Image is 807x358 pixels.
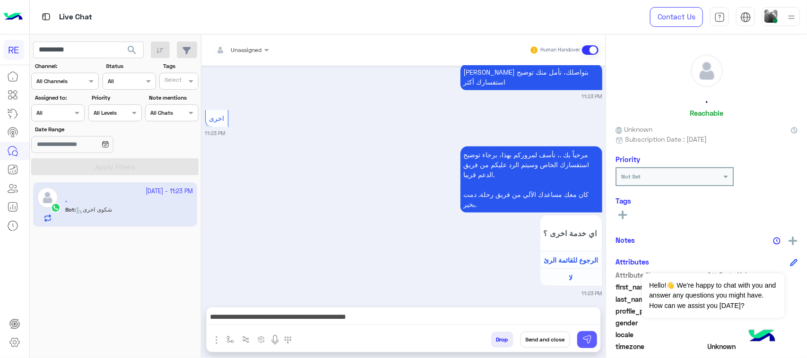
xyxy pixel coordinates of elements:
[582,93,602,100] small: 11:23 PM
[35,94,84,102] label: Assigned to:
[642,273,784,318] span: Hello!👋 We're happy to chat with you and answer any questions you might have. How can we assist y...
[708,318,798,328] span: null
[625,134,707,144] span: Subscription Date : [DATE]
[740,12,751,23] img: tab
[582,335,592,344] img: send message
[616,236,635,244] h6: Notes
[616,341,706,351] span: timezone
[491,332,513,348] button: Drop
[691,55,723,87] img: defaultAdmin.png
[231,46,262,53] span: Unassigned
[284,336,292,344] img: make a call
[211,334,222,346] img: send attachment
[238,332,254,347] button: Trigger scenario
[616,330,706,340] span: locale
[714,12,725,23] img: tab
[31,158,199,175] button: Apply Filters
[544,229,599,238] span: اي خدمة اخرى ؟
[163,62,198,70] label: Tags
[616,282,706,292] span: first_name
[764,9,778,23] img: userImage
[582,290,602,297] small: 11:23 PM
[35,125,141,134] label: Date Range
[705,94,708,105] h5: .
[269,334,281,346] img: send voice note
[254,332,269,347] button: create order
[789,237,797,245] img: add
[149,94,198,102] label: Note mentions
[569,273,573,281] span: لا
[59,11,92,24] p: Live Chat
[40,11,52,23] img: tab
[460,64,602,90] p: 24/9/2025, 11:23 PM
[4,7,23,27] img: Logo
[616,306,706,316] span: profile_pic
[616,294,706,304] span: last_name
[650,7,703,27] a: Contact Us
[710,7,729,27] a: tab
[126,44,138,56] span: search
[258,336,265,343] img: create order
[460,146,602,213] p: 24/9/2025, 11:23 PM
[242,336,250,343] img: Trigger scenario
[544,256,598,264] span: الرجوع للقائمة الرئ
[616,196,798,205] h6: Tags
[708,341,798,351] span: Unknown
[209,114,224,122] span: اخرى
[121,42,144,62] button: search
[223,332,238,347] button: select flow
[205,129,226,137] small: 11:23 PM
[616,257,649,266] h6: Attributes
[616,155,640,163] h6: Priority
[773,237,781,245] img: notes
[521,332,570,348] button: Send and close
[746,320,779,353] img: hulul-logo.png
[616,270,706,280] span: Attribute Name
[708,330,798,340] span: null
[163,76,182,86] div: Select
[106,62,155,70] label: Status
[4,40,24,60] div: RE
[616,318,706,328] span: gender
[690,109,723,117] h6: Reachable
[616,124,652,134] span: Unknown
[621,173,641,180] b: Not Set
[226,336,234,343] img: select flow
[540,46,580,54] small: Human Handover
[92,94,140,102] label: Priority
[35,62,98,70] label: Channel:
[786,11,798,23] img: profile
